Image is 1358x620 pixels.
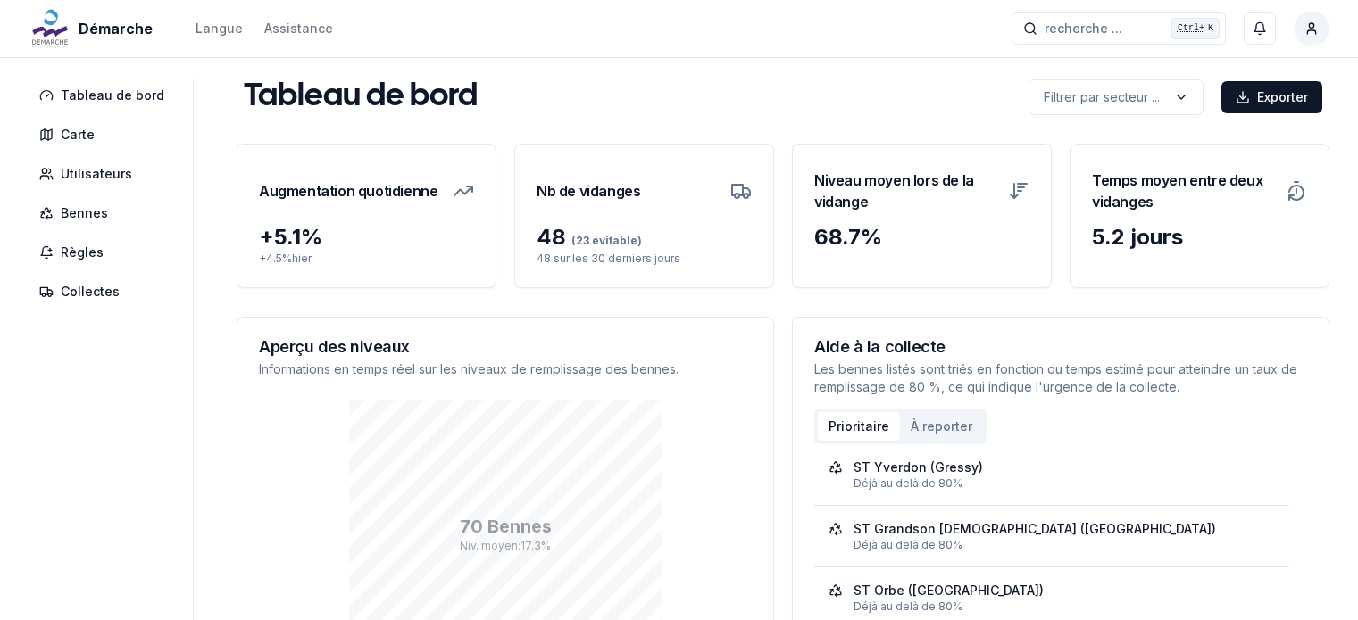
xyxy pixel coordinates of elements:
[61,204,108,222] span: Bennes
[818,412,900,441] button: Prioritaire
[264,18,333,39] a: Assistance
[566,234,642,247] span: (23 évitable)
[854,582,1044,599] div: ST Orbe ([GEOGRAPHIC_DATA])
[29,79,182,112] a: Tableau de bord
[829,459,1275,491] a: ST Yverdon (Gressy)Déjà au delà de 80%
[537,166,640,216] h3: Nb de vidanges
[854,459,983,476] div: ST Yverdon (Gressy)
[61,126,95,144] span: Carte
[814,339,1307,355] h3: Aide à la collecte
[854,599,1275,614] div: Déjà au delà de 80%
[537,252,752,266] p: 48 sur les 30 derniers jours
[1092,223,1307,252] div: 5.2 jours
[259,339,752,355] h3: Aperçu des niveaux
[259,360,752,378] p: Informations en temps réel sur les niveaux de remplissage des bennes.
[61,283,120,301] span: Collectes
[900,412,983,441] button: À reporter
[814,223,1029,252] div: 68.7 %
[29,158,182,190] a: Utilisateurs
[29,197,182,229] a: Bennes
[854,520,1216,538] div: ST Grandson [DEMOGRAPHIC_DATA] ([GEOGRAPHIC_DATA])
[61,165,132,183] span: Utilisateurs
[854,538,1275,552] div: Déjà au delà de 80%
[1092,166,1275,216] h3: Temps moyen entre deux vidanges
[61,87,164,104] span: Tableau de bord
[259,166,437,216] h3: Augmentation quotidienne
[1029,79,1204,115] button: label
[537,223,752,252] div: 48
[829,520,1275,552] a: ST Grandson [DEMOGRAPHIC_DATA] ([GEOGRAPHIC_DATA])Déjà au delà de 80%
[1044,88,1160,106] p: Filtrer par secteur ...
[1012,12,1226,45] button: recherche ...Ctrl+K
[29,236,182,269] a: Règles
[29,18,160,39] a: Démarche
[29,119,182,151] a: Carte
[29,276,182,308] a: Collectes
[854,476,1275,491] div: Déjà au delà de 80%
[196,20,243,37] div: Langue
[244,79,478,115] h1: Tableau de bord
[1045,20,1122,37] span: recherche ...
[829,582,1275,614] a: ST Orbe ([GEOGRAPHIC_DATA])Déjà au delà de 80%
[259,223,474,252] div: + 5.1 %
[79,18,153,39] span: Démarche
[814,166,997,216] h3: Niveau moyen lors de la vidange
[196,18,243,39] button: Langue
[259,252,474,266] p: + 4.5 % hier
[29,7,71,50] img: Démarche Logo
[814,360,1307,396] p: Les bennes listés sont triés en fonction du temps estimé pour atteindre un taux de remplissage de...
[1221,81,1322,113] button: Exporter
[61,244,104,261] span: Règles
